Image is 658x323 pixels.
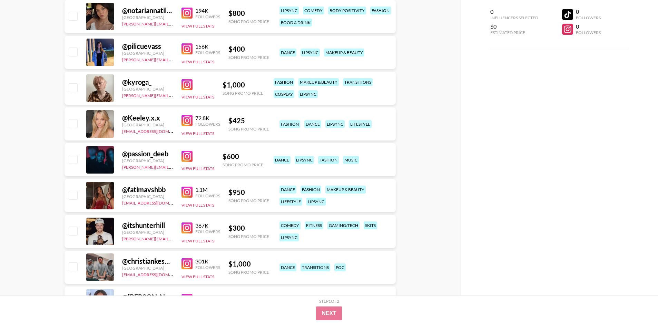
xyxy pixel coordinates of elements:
[122,265,173,271] div: [GEOGRAPHIC_DATA]
[364,221,377,229] div: skits
[279,221,301,229] div: comedy
[181,166,214,171] button: View Full Stats
[195,43,220,50] div: 156K
[181,202,214,208] button: View Full Stats
[181,8,193,19] img: Instagram
[122,56,224,62] a: [PERSON_NAME][EMAIL_ADDRESS][DOMAIN_NAME]
[324,49,364,56] div: makeup & beauty
[122,86,173,92] div: [GEOGRAPHIC_DATA]
[181,131,214,136] button: View Full Stats
[195,7,220,14] div: 194K
[122,42,173,51] div: @ pilicuevass
[195,265,220,270] div: Followers
[195,50,220,55] div: Followers
[319,299,339,304] div: Step 1 of 2
[623,289,650,315] iframe: Drift Widget Chat Controller
[279,120,300,128] div: fashion
[122,127,191,134] a: [EMAIL_ADDRESS][DOMAIN_NAME]
[195,186,220,193] div: 1.1M
[122,257,173,265] div: @ christiankesniel
[490,15,538,20] div: Influencers Selected
[122,92,224,98] a: [PERSON_NAME][EMAIL_ADDRESS][DOMAIN_NAME]
[343,156,359,164] div: music
[223,81,263,89] div: $ 1,000
[122,51,173,56] div: [GEOGRAPHIC_DATA]
[274,78,294,86] div: fashion
[274,156,291,164] div: dance
[228,198,269,203] div: Song Promo Price
[181,274,214,279] button: View Full Stats
[181,187,193,198] img: Instagram
[223,162,263,167] div: Song Promo Price
[122,114,173,122] div: @ Keeley.x.x
[298,90,318,98] div: lipsync
[195,115,220,122] div: 72.8K
[122,20,224,27] a: [PERSON_NAME][EMAIL_ADDRESS][DOMAIN_NAME]
[195,258,220,265] div: 301K
[325,186,366,194] div: makeup & beauty
[122,185,173,194] div: @ fatimavshbb
[228,116,269,125] div: $ 425
[279,186,296,194] div: dance
[122,158,173,163] div: [GEOGRAPHIC_DATA]
[181,94,214,100] button: View Full Stats
[122,6,173,15] div: @ notariannatilley
[122,221,173,230] div: @ itshunterhill
[279,7,299,14] div: lipsync
[279,19,312,27] div: food & drink
[122,194,173,199] div: [GEOGRAPHIC_DATA]
[325,120,345,128] div: lipsync
[306,198,326,206] div: lipsync
[301,263,330,271] div: transitions
[223,152,263,161] div: $ 600
[576,15,601,20] div: Followers
[318,156,339,164] div: fashion
[327,221,360,229] div: gaming/tech
[223,91,263,96] div: Song Promo Price
[195,222,220,229] div: 367K
[228,126,269,132] div: Song Promo Price
[122,293,173,301] div: @ [PERSON_NAME]
[228,9,269,18] div: $ 800
[298,78,339,86] div: makeup & beauty
[279,198,302,206] div: lifestyle
[316,306,342,320] button: Next
[181,43,193,54] img: Instagram
[181,59,214,64] button: View Full Stats
[181,222,193,233] img: Instagram
[334,263,346,271] div: poc
[328,7,366,14] div: body positivity
[279,263,296,271] div: dance
[305,221,323,229] div: fitness
[181,258,193,269] img: Instagram
[195,193,220,198] div: Followers
[349,120,372,128] div: lifestyle
[279,233,299,241] div: lipsync
[576,8,601,15] div: 0
[576,23,601,30] div: 0
[279,49,296,56] div: dance
[228,260,269,268] div: $ 1,000
[181,151,193,162] img: Instagram
[228,45,269,53] div: $ 400
[490,8,538,15] div: 0
[343,78,373,86] div: transitions
[228,224,269,232] div: $ 300
[490,30,538,35] div: Estimated Price
[301,186,321,194] div: fashion
[122,78,173,86] div: @ kyroga_
[181,238,214,243] button: View Full Stats
[228,234,269,239] div: Song Promo Price
[122,163,257,170] a: [PERSON_NAME][EMAIL_ADDRESS][PERSON_NAME][DOMAIN_NAME]
[370,7,391,14] div: fashion
[181,23,214,29] button: View Full Stats
[122,149,173,158] div: @ passion_deeb
[301,49,320,56] div: lipsync
[228,55,269,60] div: Song Promo Price
[122,271,191,277] a: [EMAIL_ADDRESS][DOMAIN_NAME]
[228,19,269,24] div: Song Promo Price
[304,120,321,128] div: dance
[122,199,191,206] a: [EMAIL_ADDRESS][DOMAIN_NAME]
[195,14,220,19] div: Followers
[274,90,294,98] div: cosplay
